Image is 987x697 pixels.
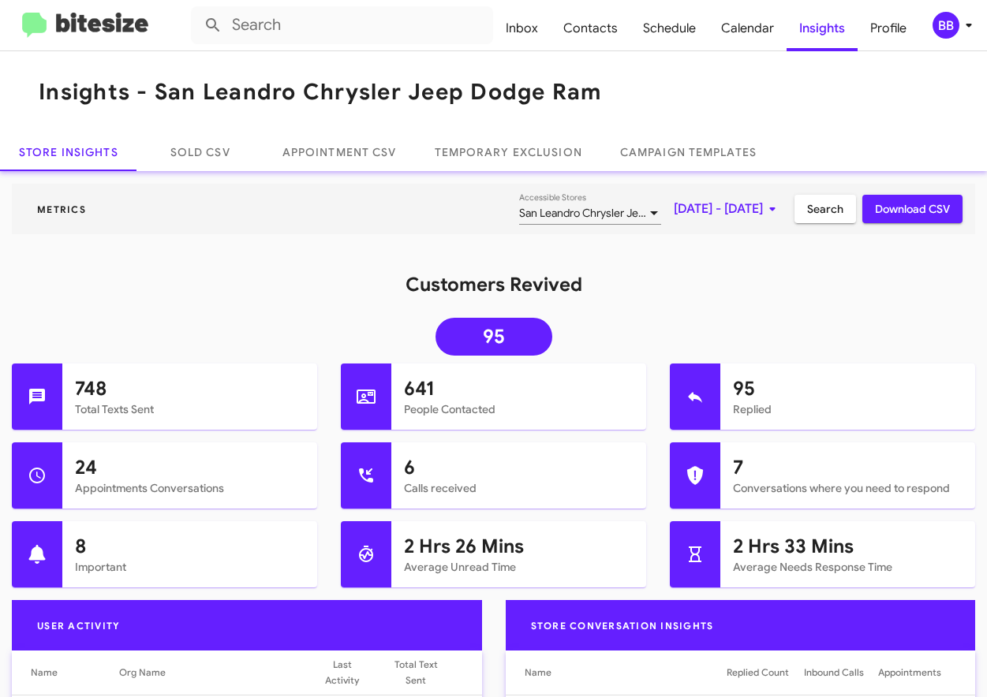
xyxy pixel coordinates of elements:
[75,455,305,480] h1: 24
[733,534,963,559] h1: 2 Hrs 33 Mins
[878,665,941,680] div: Appointments
[733,559,963,575] mat-card-subtitle: Average Needs Response Time
[727,665,804,680] div: Replied Count
[804,665,864,680] div: Inbound Calls
[525,665,551,680] div: Name
[878,665,956,680] div: Appointments
[404,455,634,480] h1: 6
[483,329,505,345] span: 95
[708,6,787,51] a: Calendar
[630,6,708,51] a: Schedule
[75,559,305,575] mat-card-subtitle: Important
[416,133,601,171] a: Temporary Exclusion
[493,6,551,51] a: Inbox
[191,6,493,44] input: Search
[315,657,369,688] div: Last Activity
[858,6,919,51] a: Profile
[404,480,634,496] mat-card-subtitle: Calls received
[404,534,634,559] h1: 2 Hrs 26 Mins
[119,665,315,680] div: Org Name
[727,665,789,680] div: Replied Count
[75,376,305,401] h1: 748
[551,6,630,51] a: Contacts
[519,206,710,220] span: San Leandro Chrysler Jeep Dodge Ram
[807,195,843,223] span: Search
[674,195,782,223] span: [DATE] - [DATE]
[383,657,448,688] div: Total Text Sent
[137,133,264,171] a: Sold CSV
[404,559,634,575] mat-card-subtitle: Average Unread Time
[75,401,305,417] mat-card-subtitle: Total Texts Sent
[24,620,133,632] span: User Activity
[733,401,963,417] mat-card-subtitle: Replied
[404,401,634,417] mat-card-subtitle: People Contacted
[733,455,963,480] h1: 7
[804,665,879,680] div: Inbound Calls
[119,665,166,680] div: Org Name
[733,480,963,496] mat-card-subtitle: Conversations where you need to respond
[601,133,776,171] a: Campaign Templates
[875,195,950,223] span: Download CSV
[787,6,858,51] a: Insights
[315,657,383,688] div: Last Activity
[733,376,963,401] h1: 95
[525,665,727,680] div: Name
[919,12,970,39] button: BB
[24,203,99,215] span: Metrics
[862,195,963,223] button: Download CSV
[75,534,305,559] h1: 8
[518,620,727,632] span: Store Conversation Insights
[383,657,462,688] div: Total Text Sent
[75,480,305,496] mat-card-subtitle: Appointments Conversations
[794,195,856,223] button: Search
[39,80,602,105] h1: Insights - San Leandro Chrysler Jeep Dodge Ram
[661,195,794,223] button: [DATE] - [DATE]
[933,12,959,39] div: BB
[264,133,416,171] a: Appointment CSV
[404,376,634,401] h1: 641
